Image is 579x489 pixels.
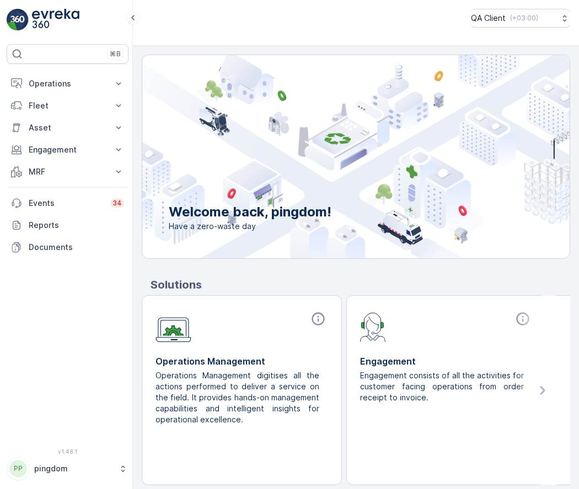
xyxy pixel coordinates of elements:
[169,221,331,232] span: Have a zero-waste day
[7,236,128,258] a: Documents
[29,242,124,253] p: Documents
[7,117,128,139] button: Asset
[360,355,533,368] p: Engagement
[32,9,79,31] img: logo_light-DOdMpM7g.png
[112,199,122,208] p: 34
[110,50,121,58] p: ⌘B
[7,95,128,117] button: Fleet
[7,139,128,161] button: Engagement
[29,122,106,133] p: Asset
[9,460,27,477] div: PP
[34,463,113,474] p: pingdom
[156,311,191,343] img: module-icon
[169,203,331,221] p: Welcome back, pingdom!
[156,370,319,425] p: Operations Management digitises all the actions performed to deliver a service on the field. It p...
[510,14,538,23] p: ( +03:00 )
[7,214,128,236] a: Reports
[471,13,506,24] p: QA Client
[29,100,106,111] p: Fleet
[156,355,328,368] p: Operations Management
[29,166,106,177] p: MRF
[360,370,524,403] p: Engagement consists of all the activities for customer facing operations from order receipt to in...
[93,55,570,258] img: city illustration
[29,144,106,155] p: Engagement
[7,448,128,455] span: v 1.48.1
[29,78,106,89] p: Operations
[151,276,570,293] p: Solutions
[7,192,128,214] a: Events34
[7,457,128,480] button: PPpingdom
[29,220,124,231] p: Reports
[7,161,128,183] button: MRF
[360,311,386,342] img: module-icon
[29,198,104,209] p: Events
[7,73,128,95] button: Operations
[7,9,29,31] img: logo
[471,9,570,28] button: QA Client(+03:00)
